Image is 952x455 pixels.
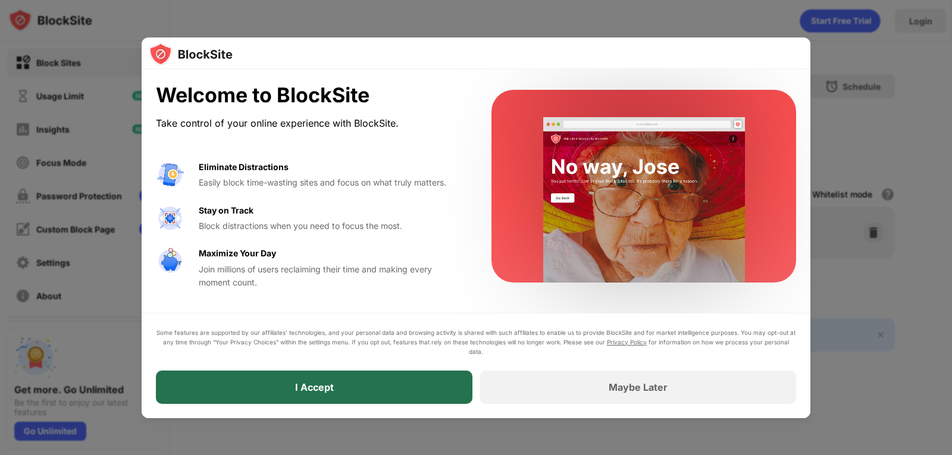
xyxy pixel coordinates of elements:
div: Some features are supported by our affiliates’ technologies, and your personal data and browsing ... [156,328,796,356]
div: Block distractions when you need to focus the most. [199,219,463,233]
div: Welcome to BlockSite [156,83,463,108]
div: Eliminate Distractions [199,161,289,174]
div: I Accept [295,381,334,393]
a: Privacy Policy [607,338,647,346]
div: Join millions of users reclaiming their time and making every moment count. [199,263,463,290]
img: logo-blocksite.svg [149,42,233,66]
div: Maybe Later [609,381,668,393]
div: Easily block time-wasting sites and focus on what truly matters. [199,176,463,189]
img: value-avoid-distractions.svg [156,161,184,189]
div: Take control of your online experience with BlockSite. [156,115,463,132]
div: Maximize Your Day [199,247,276,260]
img: value-focus.svg [156,204,184,233]
img: value-safe-time.svg [156,247,184,275]
div: Stay on Track [199,204,253,217]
